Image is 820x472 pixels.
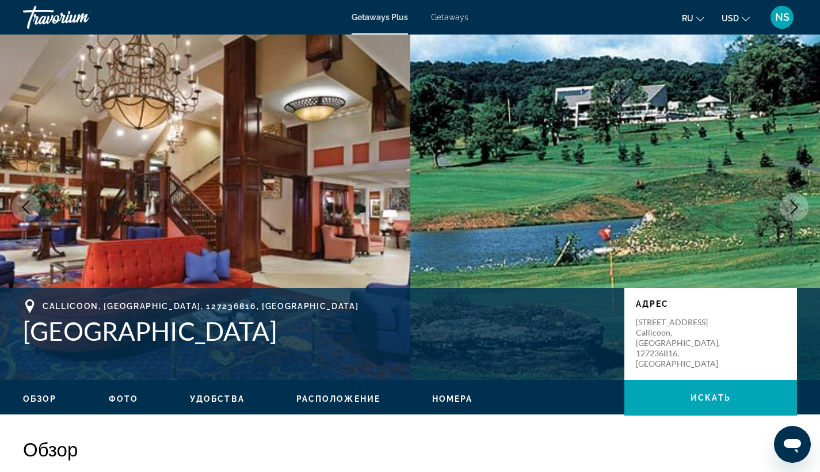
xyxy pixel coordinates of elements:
iframe: Кнопка запуска окна обмена сообщениями [774,426,811,463]
span: Расположение [296,394,380,404]
button: Change language [682,10,704,26]
span: ru [682,14,693,23]
button: Change currency [722,10,750,26]
button: Обзор [23,394,57,404]
button: Next image [780,193,808,222]
button: Удобства [190,394,245,404]
button: искать [624,380,797,416]
span: NS [775,12,790,23]
a: Getaways [431,13,468,22]
h1: [GEOGRAPHIC_DATA] [23,316,613,346]
span: Номера [432,394,473,404]
span: Фото [109,394,138,404]
span: искать [691,393,731,402]
button: Фото [109,394,138,404]
span: Обзор [23,394,57,404]
h2: Обзор [23,437,797,460]
button: Номера [432,394,473,404]
button: Previous image [12,193,40,222]
p: Адрес [636,299,785,309]
button: User Menu [767,5,797,29]
span: Callicoon, [GEOGRAPHIC_DATA], 127236816, [GEOGRAPHIC_DATA] [43,302,358,311]
p: [STREET_ADDRESS] Callicoon, [GEOGRAPHIC_DATA], 127236816, [GEOGRAPHIC_DATA] [636,317,728,369]
a: Travorium [23,2,138,32]
span: USD [722,14,739,23]
button: Расположение [296,394,380,404]
a: Getaways Plus [352,13,408,22]
span: Удобства [190,394,245,404]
